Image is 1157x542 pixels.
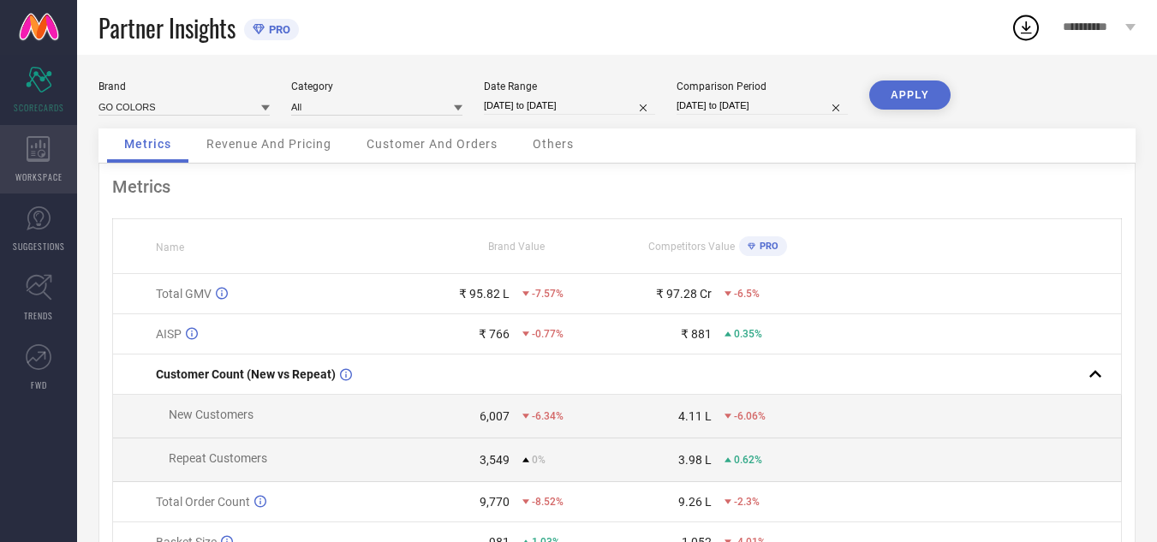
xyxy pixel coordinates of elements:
[206,137,331,151] span: Revenue And Pricing
[98,80,270,92] div: Brand
[1011,12,1041,43] div: Open download list
[678,453,712,467] div: 3.98 L
[484,80,655,92] div: Date Range
[677,97,848,115] input: Select comparison period
[648,241,735,253] span: Competitors Value
[734,288,760,300] span: -6.5%
[656,287,712,301] div: ₹ 97.28 Cr
[98,10,236,45] span: Partner Insights
[291,80,462,92] div: Category
[156,241,184,253] span: Name
[532,410,564,422] span: -6.34%
[265,23,290,36] span: PRO
[24,309,53,322] span: TRENDS
[480,409,510,423] div: 6,007
[488,241,545,253] span: Brand Value
[479,327,510,341] div: ₹ 766
[533,137,574,151] span: Others
[367,137,498,151] span: Customer And Orders
[734,410,766,422] span: -6.06%
[532,454,546,466] span: 0%
[124,137,171,151] span: Metrics
[156,495,250,509] span: Total Order Count
[15,170,63,183] span: WORKSPACE
[869,80,951,110] button: APPLY
[755,241,778,252] span: PRO
[734,454,762,466] span: 0.62%
[13,240,65,253] span: SUGGESTIONS
[156,327,182,341] span: AISP
[31,378,47,391] span: FWD
[14,101,64,114] span: SCORECARDS
[681,327,712,341] div: ₹ 881
[112,176,1122,197] div: Metrics
[480,495,510,509] div: 9,770
[532,496,564,508] span: -8.52%
[156,367,336,381] span: Customer Count (New vs Repeat)
[459,287,510,301] div: ₹ 95.82 L
[156,287,212,301] span: Total GMV
[480,453,510,467] div: 3,549
[169,408,253,421] span: New Customers
[678,409,712,423] div: 4.11 L
[677,80,848,92] div: Comparison Period
[734,328,762,340] span: 0.35%
[734,496,760,508] span: -2.3%
[484,97,655,115] input: Select date range
[678,495,712,509] div: 9.26 L
[532,288,564,300] span: -7.57%
[532,328,564,340] span: -0.77%
[169,451,267,465] span: Repeat Customers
